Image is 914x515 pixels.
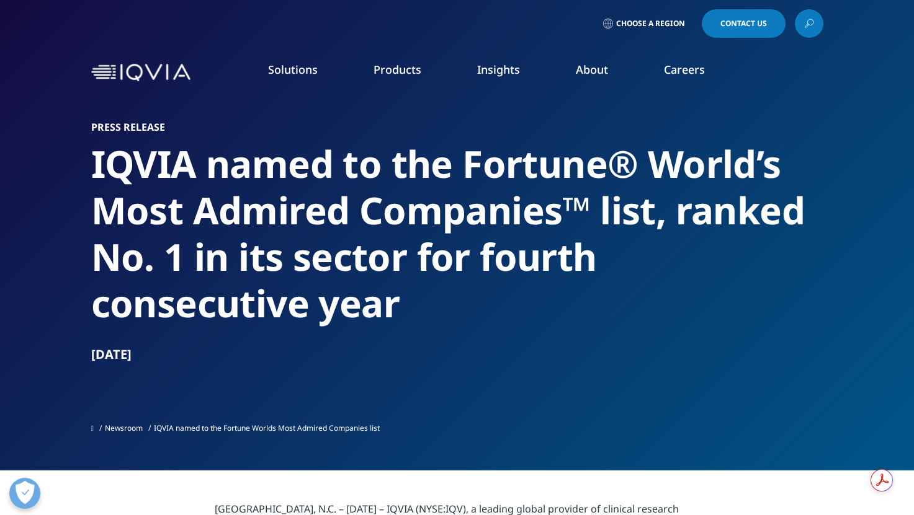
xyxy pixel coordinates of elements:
[91,64,190,82] img: IQVIA Healthcare Information Technology and Pharma Clinical Research Company
[195,43,823,102] nav: Primary
[477,62,520,77] a: Insights
[91,141,823,327] h2: IQVIA named to the Fortune® World’s Most Admired Companies™ list, ranked No. 1 in its sector for ...
[720,20,767,27] span: Contact Us
[154,423,380,433] span: IQVIA named to the Fortune Worlds Most Admired Companies list
[664,62,705,77] a: Careers
[616,19,685,29] span: Choose a Region
[105,423,143,433] a: Newsroom
[9,478,40,509] button: Beállítások megnyitása
[374,62,421,77] a: Products
[576,62,608,77] a: About
[702,9,786,38] a: Contact Us
[91,121,823,133] h1: Press Release
[91,346,823,363] div: [DATE]
[268,62,318,77] a: Solutions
